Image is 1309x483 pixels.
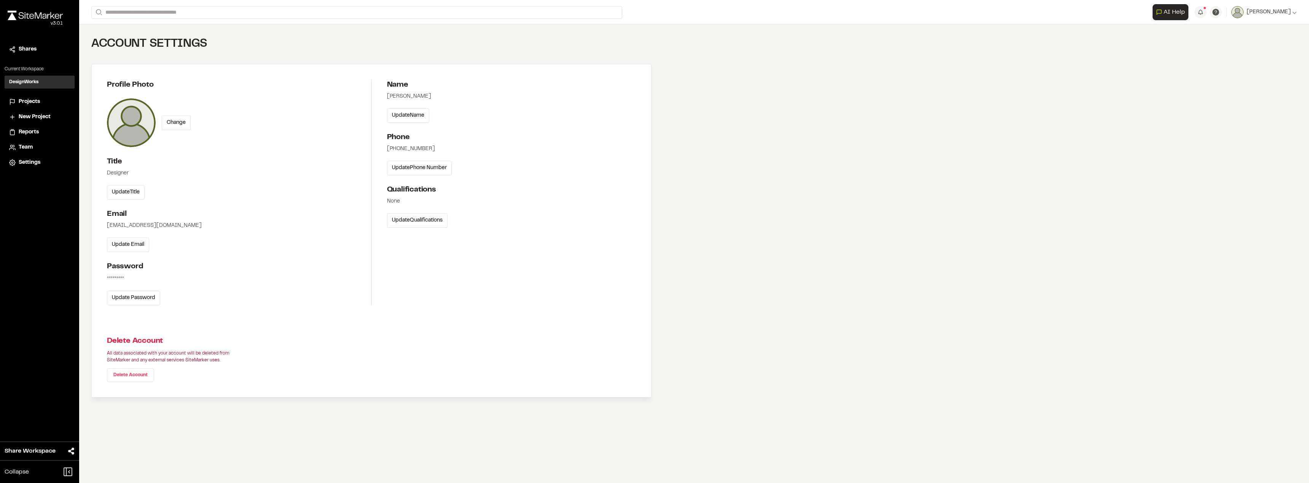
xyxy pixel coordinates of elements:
button: Search [91,6,105,19]
h2: Title [107,156,371,168]
h2: Email [107,209,371,220]
button: UpdateTitle [107,185,145,200]
div: [PERSON_NAME] [387,92,637,101]
span: Share Workspace [5,447,56,456]
img: User upload [107,98,156,147]
span: Team [19,143,33,152]
button: [PERSON_NAME] [1231,6,1297,18]
h2: Password [107,261,371,272]
button: Update Password [107,291,160,305]
a: Shares [9,45,70,54]
span: Collapse [5,467,29,477]
div: Click or Drag and Drop to change photo [107,98,156,147]
span: Shares [19,45,37,54]
a: Delete Account [107,368,154,382]
button: Open AI Assistant [1153,4,1188,20]
span: Projects [19,98,40,106]
button: Update Email [107,238,149,252]
h2: Name [387,79,637,91]
span: Reports [19,128,39,136]
button: Change [162,116,191,130]
div: [PHONE_NUMBER] [387,145,637,153]
button: UpdateName [387,108,429,123]
div: Designer [107,169,371,177]
img: rebrand.png [8,11,63,20]
span: AI Help [1164,8,1185,17]
div: None [387,197,637,206]
h2: Profile Photo [107,79,371,91]
img: User [1231,6,1244,18]
a: Settings [9,158,70,167]
h2: Phone [387,132,637,143]
h1: Delete Account [107,336,636,347]
span: New Project [19,113,51,121]
a: Reports [9,128,70,136]
p: Current Workspace [5,66,75,73]
a: New Project [9,113,70,121]
a: Team [9,143,70,152]
span: [PERSON_NAME] [1247,8,1291,16]
button: UpdateQualifications [387,213,447,228]
h1: Account Settings [91,36,651,52]
div: Open AI Assistant [1153,4,1191,20]
span: Settings [19,158,40,167]
div: Oh geez...please don't... [8,20,63,27]
h3: DesignWorks [9,79,38,86]
div: [EMAIL_ADDRESS][DOMAIN_NAME] [107,222,371,230]
a: Projects [9,98,70,106]
p: All data associated with your account will be deleted from SiteMarker and any external services S... [107,350,636,364]
button: UpdatePhone Number [387,161,452,175]
h2: Qualifications [387,184,637,196]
